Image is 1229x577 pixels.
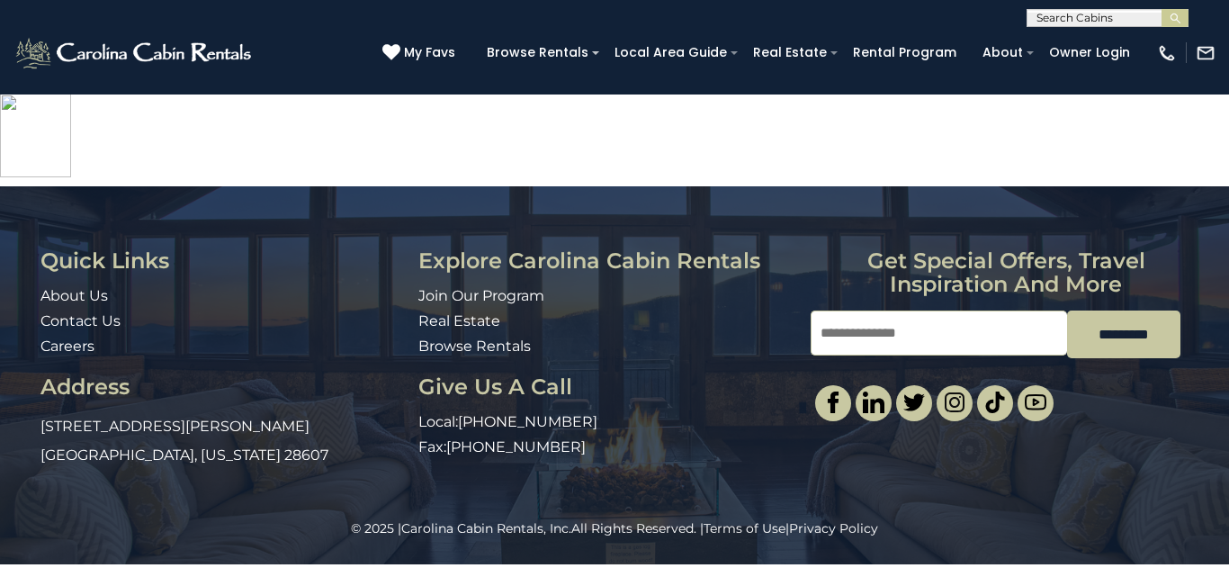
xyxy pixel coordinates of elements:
[973,39,1032,67] a: About
[704,520,785,536] a: Terms of Use
[351,520,571,536] span: © 2025 |
[418,287,544,304] a: Join Our Program
[1157,43,1177,63] img: phone-regular-white.png
[744,39,836,67] a: Real Estate
[13,35,256,71] img: White-1-2.png
[446,438,586,455] a: [PHONE_NUMBER]
[40,375,405,399] h3: Address
[1040,39,1139,67] a: Owner Login
[984,392,1006,413] img: tiktok.svg
[1025,392,1046,413] img: youtube-light.svg
[40,312,121,329] a: Contact Us
[863,392,884,413] img: linkedin-single.svg
[40,338,94,355] a: Careers
[401,520,571,536] a: Carolina Cabin Rentals, Inc.
[606,39,736,67] a: Local Area Guide
[418,412,796,433] p: Local:
[40,412,405,470] p: [STREET_ADDRESS][PERSON_NAME] [GEOGRAPHIC_DATA], [US_STATE] 28607
[418,437,796,458] p: Fax:
[844,39,965,67] a: Rental Program
[789,520,878,536] a: Privacy Policy
[418,375,796,399] h3: Give Us A Call
[944,392,965,413] img: instagram-single.svg
[40,519,1189,537] p: All Rights Reserved. | |
[382,43,460,63] a: My Favs
[903,392,925,413] img: twitter-single.svg
[40,287,108,304] a: About Us
[458,413,597,430] a: [PHONE_NUMBER]
[40,249,405,273] h3: Quick Links
[418,338,531,355] a: Browse Rentals
[822,392,844,413] img: facebook-single.svg
[1196,43,1216,63] img: mail-regular-white.png
[811,249,1202,297] h3: Get special offers, travel inspiration and more
[478,39,597,67] a: Browse Rentals
[418,312,500,329] a: Real Estate
[404,43,455,62] span: My Favs
[418,249,796,273] h3: Explore Carolina Cabin Rentals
